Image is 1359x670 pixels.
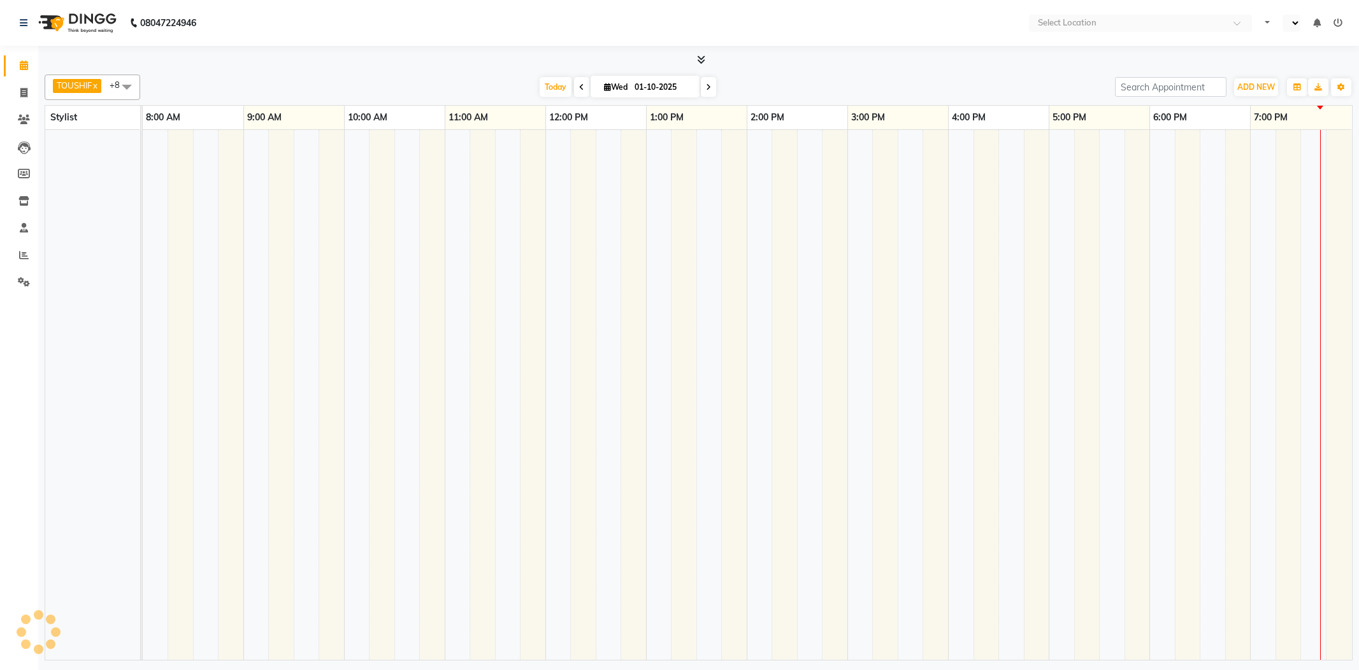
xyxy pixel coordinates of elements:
a: 7:00 PM [1251,108,1291,127]
a: 4:00 PM [949,108,989,127]
a: 10:00 AM [345,108,391,127]
span: TOUSHIF [57,80,92,90]
img: logo [32,5,120,41]
a: 11:00 AM [445,108,491,127]
a: 1:00 PM [647,108,687,127]
span: ADD NEW [1237,82,1275,92]
a: 12:00 PM [546,108,591,127]
span: Wed [601,82,631,92]
a: 5:00 PM [1049,108,1089,127]
a: 9:00 AM [244,108,285,127]
a: 3:00 PM [848,108,888,127]
a: 2:00 PM [747,108,787,127]
span: +8 [110,80,129,90]
a: x [92,80,97,90]
div: Select Location [1038,17,1097,29]
span: Today [540,77,572,97]
input: Search Appointment [1115,77,1226,97]
button: ADD NEW [1234,78,1278,96]
span: Stylist [50,111,77,123]
a: 6:00 PM [1150,108,1190,127]
b: 08047224946 [140,5,196,41]
a: 8:00 AM [143,108,183,127]
input: 2025-10-01 [631,78,694,97]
